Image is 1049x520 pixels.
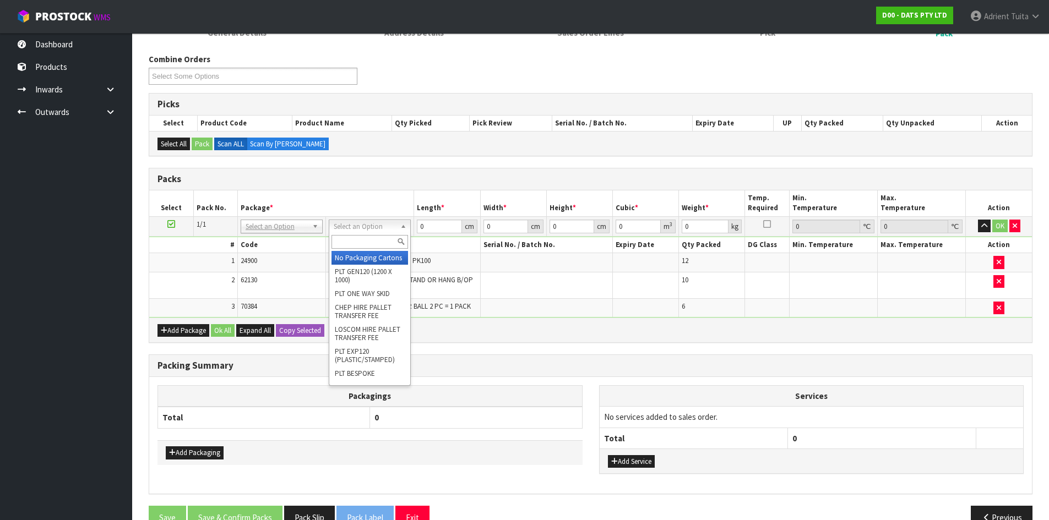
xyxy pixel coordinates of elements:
[241,275,257,284] span: 62130
[414,190,480,216] th: Length
[149,53,210,65] label: Combine Orders
[237,237,325,253] th: Code
[462,220,477,233] div: cm
[877,190,965,216] th: Max. Temperature
[729,220,742,233] div: kg
[470,116,552,131] th: Pick Review
[236,324,274,337] button: Expand All
[948,220,963,233] div: ℃
[480,237,612,253] th: Serial No. / Batch No.
[679,190,745,216] th: Weight
[773,116,801,131] th: UP
[682,275,688,284] span: 10
[745,237,789,253] th: DG Class
[231,256,235,265] span: 1
[292,116,392,131] th: Product Name
[992,220,1008,233] button: OK
[608,455,655,468] button: Add Service
[331,322,408,344] li: LOSCOM HIRE PALLET TRANSFER FEE
[334,220,396,233] span: Select an Option
[192,138,213,151] button: Pack
[883,116,981,131] th: Qty Unpacked
[552,116,693,131] th: Serial No. / Batch No.
[982,116,1032,131] th: Action
[193,190,237,216] th: Pack No.
[792,433,797,444] span: 0
[231,302,235,311] span: 3
[876,7,953,24] a: D00 - DATS PTY LTD
[984,11,1009,21] span: Adrient
[331,344,408,366] li: PLT EXP120 (PLASTIC/STAMPED)
[966,190,1032,216] th: Action
[331,300,408,322] li: CHEP HIRE PALLET TRANSFER FEE
[860,220,874,233] div: ℃
[789,190,877,216] th: Min. Temperature
[240,326,271,335] span: Expand All
[679,237,745,253] th: Qty Packed
[149,116,198,131] th: Select
[157,324,209,337] button: Add Package
[246,220,308,233] span: Select an Option
[600,428,788,448] th: Total
[374,412,379,423] span: 0
[693,116,774,131] th: Expiry Date
[661,220,676,233] div: m
[670,221,672,228] sup: 3
[211,324,235,337] button: Ok All
[613,190,679,216] th: Cubic
[594,220,610,233] div: cm
[214,138,247,151] label: Scan ALL
[241,256,257,265] span: 24900
[197,220,206,229] span: 1/1
[745,190,789,216] th: Temp. Required
[331,366,408,380] li: PLT BESPOKE
[682,256,688,265] span: 12
[682,302,685,311] span: 6
[1011,11,1029,21] span: Tuita
[158,407,370,428] th: Total
[158,385,583,407] th: Packagings
[331,251,408,265] li: No Packaging Cartons
[600,386,1024,407] th: Services
[149,237,237,253] th: #
[546,190,612,216] th: Height
[157,360,1024,371] h3: Packing Summary
[157,138,190,151] button: Select All
[882,10,947,20] strong: D00 - DATS PTY LTD
[480,190,546,216] th: Width
[600,407,1024,428] td: No services added to sales order.
[613,237,679,253] th: Expiry Date
[331,287,408,300] li: PLT ONE WAY SKID
[789,237,877,253] th: Min. Temperature
[149,190,193,216] th: Select
[331,380,408,394] li: PLT UNIFORM
[877,237,965,253] th: Max. Temperature
[331,265,408,287] li: PLT GEN120 (1200 X 1000)
[166,446,224,459] button: Add Packaging
[801,116,883,131] th: Qty Packed
[231,275,235,284] span: 2
[392,116,470,131] th: Qty Picked
[157,174,1024,184] h3: Packs
[237,190,414,216] th: Package
[157,99,1024,110] h3: Picks
[17,9,30,23] img: cube-alt.png
[198,116,292,131] th: Product Code
[241,302,257,311] span: 70384
[966,237,1032,253] th: Action
[35,9,91,24] span: ProStock
[326,237,481,253] th: Name
[94,12,111,23] small: WMS
[247,138,329,151] label: Scan By [PERSON_NAME]
[528,220,543,233] div: cm
[276,324,324,337] button: Copy Selected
